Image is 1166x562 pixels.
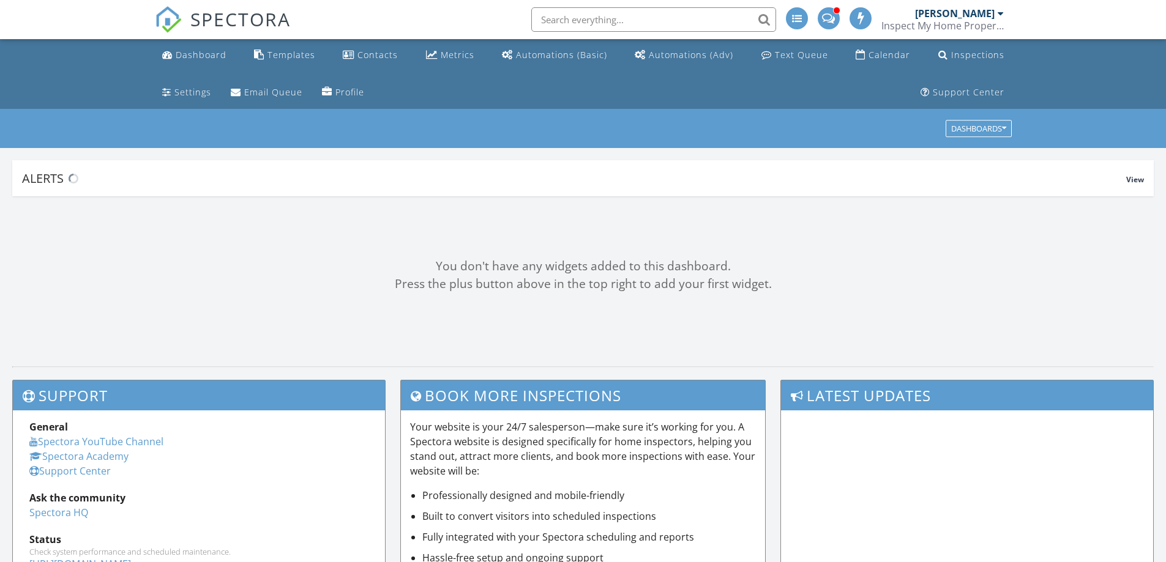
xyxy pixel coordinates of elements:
h3: Support [13,380,385,410]
div: Inspect My Home Property Inspections [881,20,1004,32]
div: Text Queue [775,49,828,61]
span: SPECTORA [190,6,291,32]
a: Automations (Basic) [497,44,612,67]
a: Email Queue [226,81,307,104]
div: Press the plus button above in the top right to add your first widget. [12,275,1154,293]
a: Automations (Advanced) [630,44,738,67]
li: Professionally designed and mobile-friendly [422,488,757,503]
div: You don't have any widgets added to this dashboard. [12,257,1154,275]
div: Automations (Adv) [649,49,733,61]
span: View [1126,174,1144,185]
a: Calendar [851,44,915,67]
a: Support Center [916,81,1009,104]
button: Dashboards [946,120,1012,138]
a: Support Center [29,464,111,478]
div: Templates [267,49,315,61]
h3: Latest Updates [781,380,1153,410]
div: Dashboards [951,125,1006,133]
div: Metrics [441,49,474,61]
div: [PERSON_NAME] [915,7,995,20]
div: Check system performance and scheduled maintenance. [29,547,368,556]
div: Inspections [951,49,1004,61]
img: The Best Home Inspection Software - Spectora [155,6,182,33]
input: Search everything... [531,7,776,32]
div: Automations (Basic) [516,49,607,61]
div: Ask the community [29,490,368,505]
a: SPECTORA [155,17,291,42]
a: Inspections [933,44,1009,67]
a: Contacts [338,44,403,67]
strong: General [29,420,68,434]
div: Profile [335,86,364,98]
div: Calendar [869,49,910,61]
a: Spectora Academy [29,449,129,463]
div: Alerts [22,170,1126,187]
div: Dashboard [176,49,226,61]
a: Spectora YouTube Channel [29,435,163,448]
a: Text Queue [757,44,833,67]
div: Support Center [933,86,1004,98]
a: Metrics [421,44,479,67]
div: Status [29,532,368,547]
li: Built to convert visitors into scheduled inspections [422,509,757,523]
div: Email Queue [244,86,302,98]
a: Settings [157,81,216,104]
div: Settings [174,86,211,98]
a: Dashboard [157,44,231,67]
a: Templates [249,44,320,67]
li: Fully integrated with your Spectora scheduling and reports [422,530,757,544]
p: Your website is your 24/7 salesperson—make sure it’s working for you. A Spectora website is desig... [410,420,757,478]
h3: Book More Inspections [401,380,766,410]
a: Company Profile [317,81,369,104]
div: Contacts [357,49,398,61]
a: Spectora HQ [29,506,88,519]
